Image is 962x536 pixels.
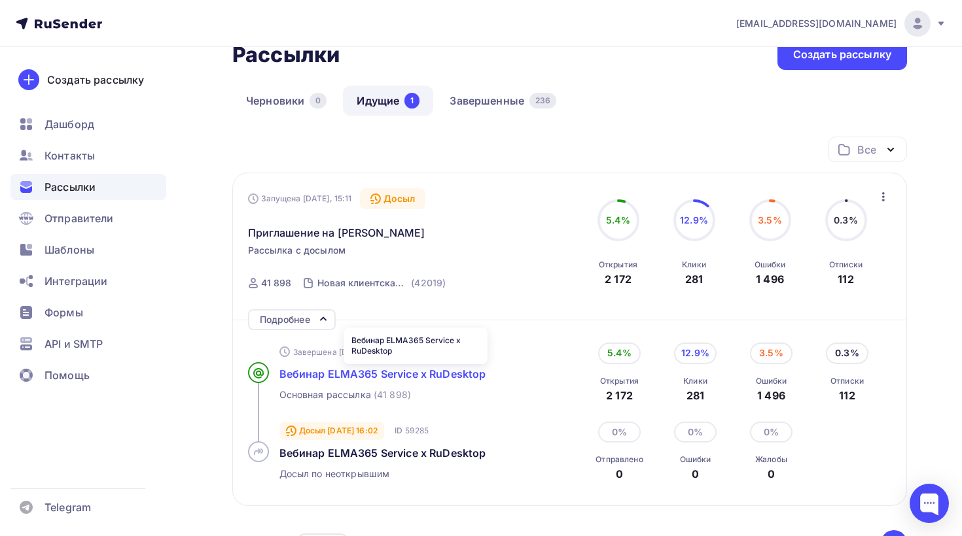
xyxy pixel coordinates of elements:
[45,116,94,132] span: Дашборд
[310,93,327,109] div: 0
[45,148,95,163] span: Контакты
[47,72,144,88] div: Создать рассылку
[232,86,340,116] a: Черновики0
[436,86,570,116] a: Завершенные236
[279,388,371,401] span: Основная рассылка
[45,336,103,352] span: API и SMTP
[600,376,639,386] div: Открытия
[606,214,630,226] span: 5.4%
[736,10,946,37] a: [EMAIL_ADDRESS][DOMAIN_NAME]
[261,276,292,290] div: 41 898
[680,454,711,465] div: Ошибки
[600,388,639,403] div: 2 172
[248,193,352,204] div: Запущена [DATE], 15:11
[755,260,786,270] div: Ошибки
[405,425,429,436] span: 59285
[395,424,402,437] span: ID
[736,17,897,30] span: [EMAIL_ADDRESS][DOMAIN_NAME]
[598,343,641,363] div: 5.4%
[279,445,565,461] a: Вебинар ELMA365 Service x RuDesktop
[750,422,793,443] div: 0%
[750,343,793,363] div: 3.5%
[596,454,643,465] div: Отправлено
[45,179,96,195] span: Рассылки
[316,273,447,293] a: Новая клиентская база (42019)
[674,422,717,443] div: 0%
[279,422,385,440] div: Досыл [DATE] 16:02
[45,242,94,258] span: Шаблоны
[293,346,389,358] span: Завершена [DATE], 16:02
[279,367,486,380] span: Вебинар ELMA365 Service x RuDesktop
[598,422,641,443] div: 0%
[755,454,787,465] div: Жалобы
[834,214,858,226] span: 0.3%
[360,188,426,209] div: Досыл
[344,327,488,364] div: Вебинар ELMA365 Service x RuDesktop
[857,142,876,158] div: Все
[680,214,708,226] span: 12.9%
[10,205,166,231] a: Отправители
[596,466,643,482] div: 0
[758,214,782,226] span: 3.5%
[10,111,166,137] a: Дашборд
[599,260,637,270] div: Открытия
[755,466,787,482] div: 0
[793,47,891,62] div: Создать рассылку
[838,271,853,287] div: 112
[605,271,632,287] div: 2 172
[232,42,340,68] h2: Рассылки
[756,388,787,403] div: 1 496
[411,276,446,290] div: (42019)
[756,376,787,386] div: Ошибки
[45,210,114,226] span: Отправители
[317,276,408,290] div: Новая клиентская база
[343,86,433,116] a: Идущие1
[826,343,868,363] div: 0.3%
[279,446,486,460] span: Вебинар ELMA365 Service x RuDesktop
[683,376,707,386] div: Клики
[10,237,166,263] a: Шаблоны
[248,244,346,257] span: Рассылка с досылом
[10,299,166,326] a: Формы
[829,260,863,270] div: Отписки
[404,93,419,109] div: 1
[680,466,711,482] div: 0
[45,499,91,515] span: Telegram
[10,142,166,169] a: Контакты
[683,388,707,403] div: 281
[248,225,425,241] span: Приглашение на [PERSON_NAME]
[279,467,390,480] span: Досыл по неоткрывшим
[682,260,706,270] div: Клики
[685,271,703,287] div: 281
[45,273,107,289] span: Интеграции
[828,137,907,162] button: Все
[279,366,565,382] a: Вебинар ELMA365 Service x RuDesktop
[45,305,83,320] span: Формы
[529,93,556,109] div: 236
[674,343,717,363] div: 12.9%
[830,388,864,403] div: 112
[830,376,864,386] div: Отписки
[756,271,784,287] div: 1 496
[374,388,411,401] span: (41 898)
[45,367,90,383] span: Помощь
[260,312,310,327] div: Подробнее
[10,174,166,200] a: Рассылки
